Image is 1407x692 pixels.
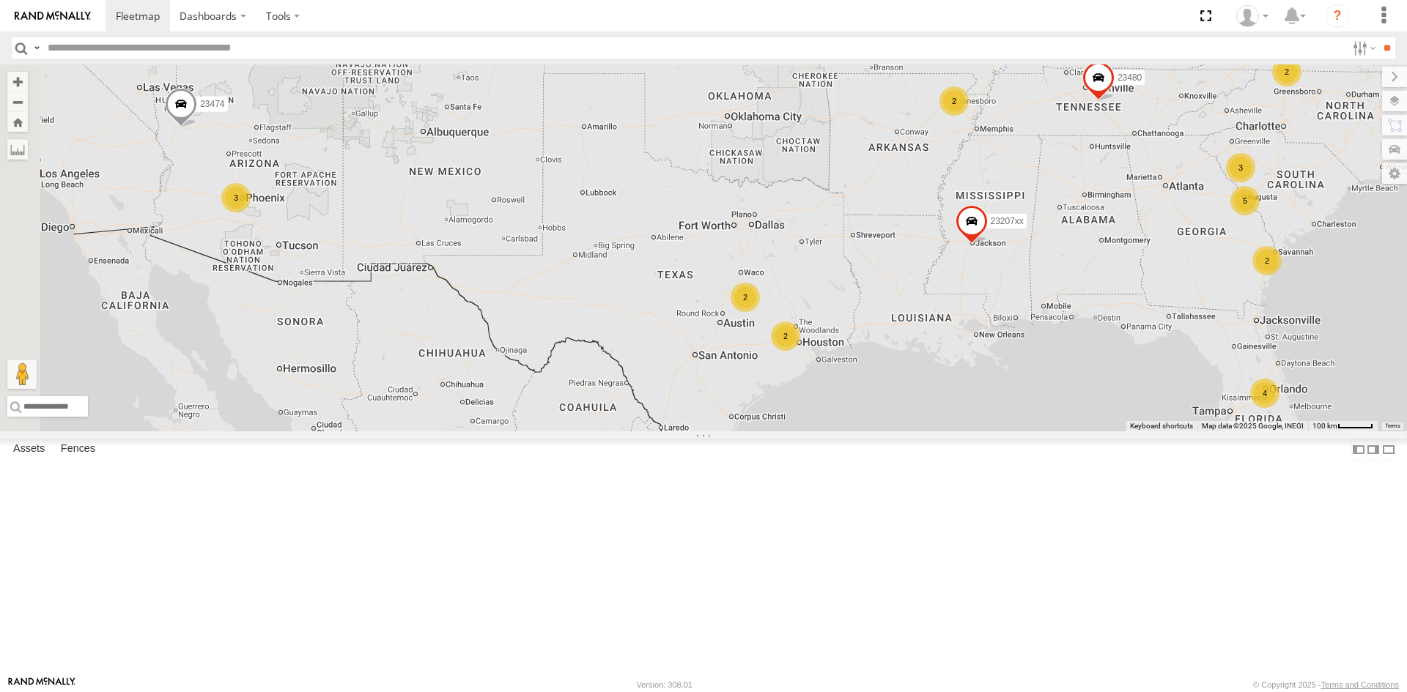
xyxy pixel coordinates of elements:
div: 3 [221,183,251,212]
div: 4 [1250,379,1279,408]
label: Search Query [31,37,43,59]
button: Zoom out [7,92,28,112]
label: Map Settings [1382,163,1407,184]
div: 2 [1272,57,1301,86]
button: Drag Pegman onto the map to open Street View [7,360,37,389]
div: 2 [939,86,969,116]
div: Sardor Khadjimedov [1231,5,1274,27]
div: 5 [1230,186,1260,215]
button: Map Scale: 100 km per 45 pixels [1308,421,1378,431]
button: Keyboard shortcuts [1130,421,1193,431]
label: Measure [7,139,28,160]
span: 23207xx [991,215,1024,226]
div: 2 [731,283,760,312]
span: 100 km [1312,422,1337,430]
label: Dock Summary Table to the Right [1366,439,1381,460]
div: 2 [771,321,800,351]
div: 2 [1252,246,1282,275]
label: Dock Summary Table to the Left [1351,439,1366,460]
a: Terms (opens in new tab) [1385,423,1400,429]
label: Assets [6,439,52,460]
div: © Copyright 2025 - [1253,680,1399,689]
span: 23480 [1118,72,1142,83]
div: Version: 308.01 [637,680,693,689]
div: 3 [1226,153,1255,182]
a: Visit our Website [8,677,75,692]
a: Terms and Conditions [1321,680,1399,689]
span: 23474 [200,98,224,108]
i: ? [1326,4,1349,28]
label: Hide Summary Table [1381,439,1396,460]
label: Fences [53,439,103,460]
button: Zoom in [7,72,28,92]
label: Search Filter Options [1347,37,1378,59]
img: rand-logo.svg [15,11,91,21]
span: Map data ©2025 Google, INEGI [1202,422,1304,430]
button: Zoom Home [7,112,28,132]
